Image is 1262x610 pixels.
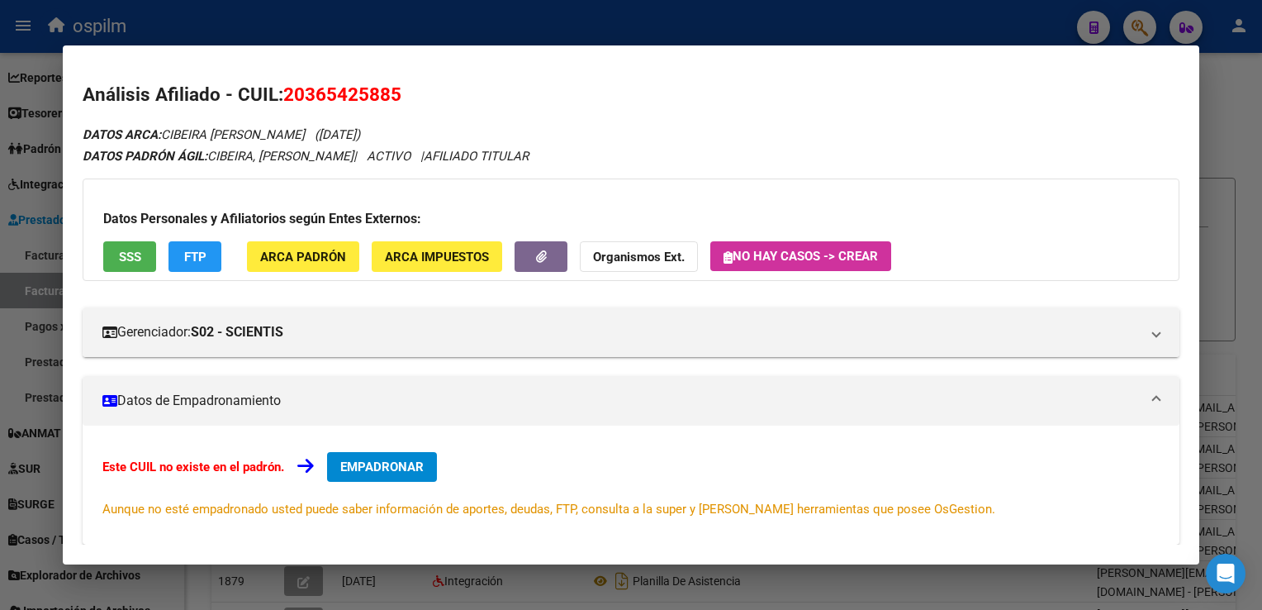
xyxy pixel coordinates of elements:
[83,81,1179,109] h2: Análisis Afiliado - CUIL:
[724,249,878,264] span: No hay casos -> Crear
[283,83,401,105] span: 20365425885
[103,241,156,272] button: SSS
[184,250,206,264] span: FTP
[580,241,698,272] button: Organismos Ext.
[102,322,1139,342] mat-panel-title: Gerenciador:
[102,391,1139,411] mat-panel-title: Datos de Empadronamiento
[340,460,424,474] span: EMPADRONAR
[260,250,346,264] span: ARCA Padrón
[103,209,1158,229] h3: Datos Personales y Afiliatorios según Entes Externos:
[83,149,529,164] i: | ACTIVO |
[372,241,502,272] button: ARCA Impuestos
[83,307,1179,357] mat-expansion-panel-header: Gerenciador:S02 - SCIENTIS
[247,241,359,272] button: ARCA Padrón
[168,241,221,272] button: FTP
[1206,554,1245,593] div: Open Intercom Messenger
[424,149,529,164] span: AFILIADO TITULAR
[191,322,283,342] strong: S02 - SCIENTIS
[83,426,1179,545] div: Datos de Empadronamiento
[119,250,141,264] span: SSS
[710,241,891,271] button: No hay casos -> Crear
[385,250,489,264] span: ARCA Impuestos
[315,127,360,142] span: ([DATE])
[327,452,437,482] button: EMPADRONAR
[102,502,995,517] span: Aunque no esté empadronado usted puede saber información de aportes, deudas, FTP, consulta a la s...
[83,127,161,142] strong: DATOS ARCA:
[83,149,207,164] strong: DATOS PADRÓN ÁGIL:
[83,127,305,142] span: CIBEIRA [PERSON_NAME]
[83,376,1179,426] mat-expansion-panel-header: Datos de Empadronamiento
[83,149,353,164] span: CIBEIRA, [PERSON_NAME]
[102,460,284,474] strong: Este CUIL no existe en el padrón.
[593,250,685,264] strong: Organismos Ext.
